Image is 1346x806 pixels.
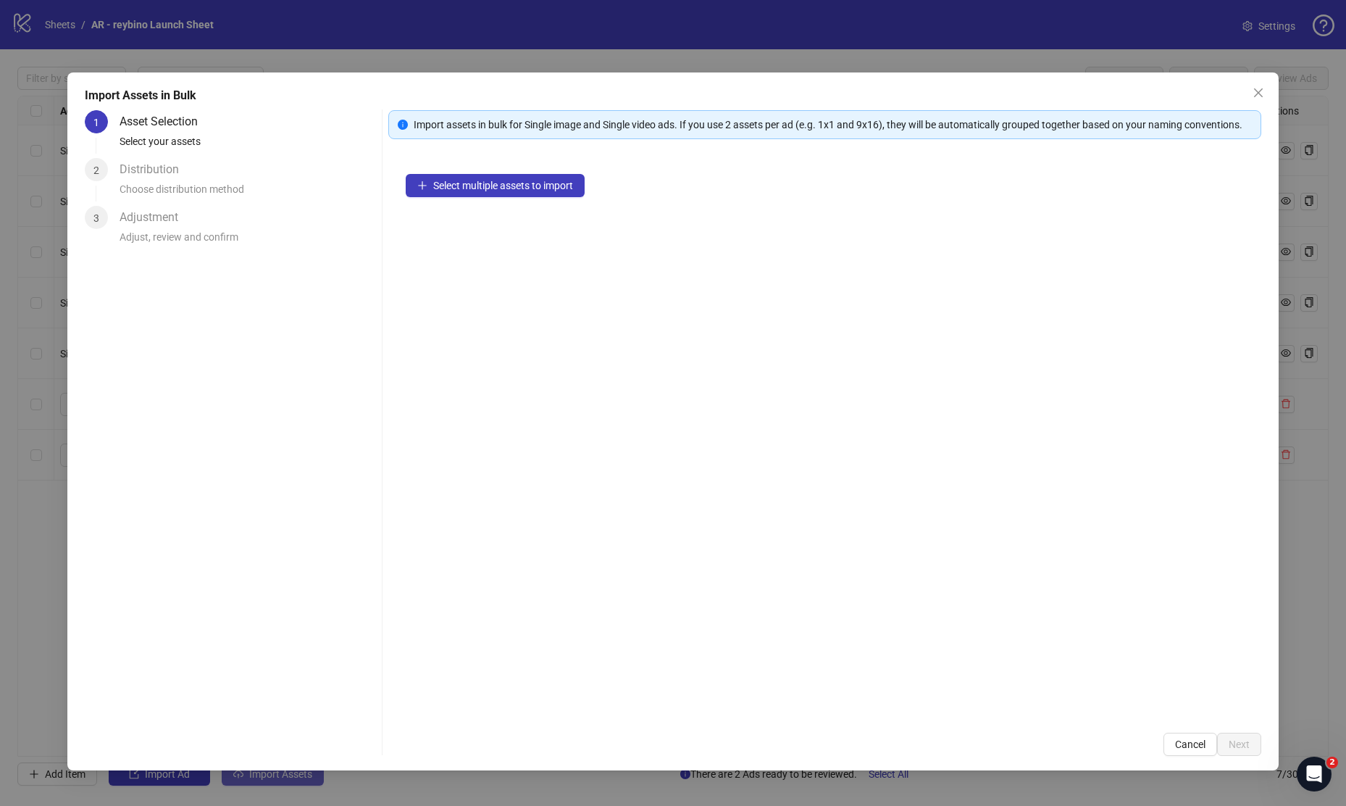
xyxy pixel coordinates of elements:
span: close [1253,87,1264,99]
button: Next [1217,733,1261,756]
span: plus [417,180,427,191]
div: Adjust, review and confirm [120,229,376,254]
span: info-circle [398,120,408,130]
span: 3 [93,212,99,224]
span: 2 [93,165,99,176]
button: Close [1247,81,1270,104]
iframe: Intercom live chat [1297,757,1332,792]
button: Select multiple assets to import [406,174,585,197]
span: Cancel [1175,739,1205,750]
span: 2 [1326,757,1338,768]
div: Choose distribution method [120,181,376,206]
div: Import assets in bulk for Single image and Single video ads. If you use 2 assets per ad (e.g. 1x1... [414,117,1252,133]
div: Select your assets [120,133,376,158]
div: Import Assets in Bulk [85,87,1261,104]
button: Cancel [1163,733,1217,756]
span: Select multiple assets to import [433,180,573,191]
div: Distribution [120,158,191,181]
span: 1 [93,117,99,128]
div: Adjustment [120,206,190,229]
div: Asset Selection [120,110,209,133]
